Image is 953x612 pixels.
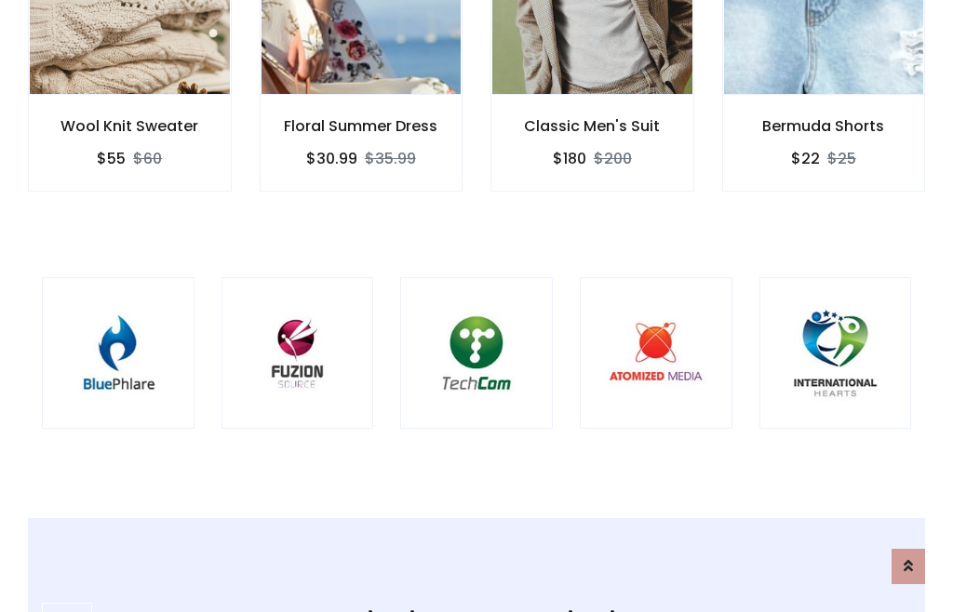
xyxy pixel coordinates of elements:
[133,148,162,169] del: $60
[553,150,586,167] h6: $180
[827,148,856,169] del: $25
[723,117,925,135] h6: Bermuda Shorts
[594,148,632,169] del: $200
[261,117,463,135] h6: Floral Summer Dress
[365,148,416,169] del: $35.99
[491,117,693,135] h6: Classic Men's Suit
[29,117,231,135] h6: Wool Knit Sweater
[791,150,820,167] h6: $22
[306,150,357,167] h6: $30.99
[97,150,126,167] h6: $55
